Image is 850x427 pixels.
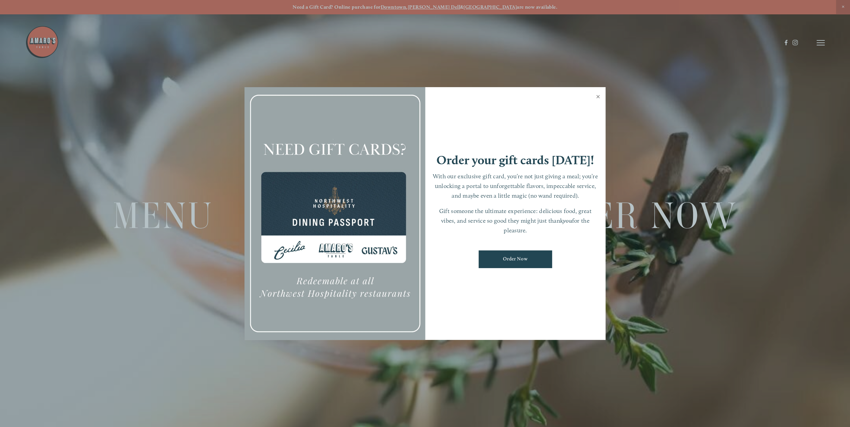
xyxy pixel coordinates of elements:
[437,154,594,166] h1: Order your gift cards [DATE]!
[432,172,599,200] p: With our exclusive gift card, you’re not just giving a meal; you’re unlocking a portal to unforge...
[432,206,599,235] p: Gift someone the ultimate experience: delicious food, great vibes, and service so good they might...
[563,217,572,224] em: you
[591,88,605,107] a: Close
[479,250,552,268] a: Order Now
